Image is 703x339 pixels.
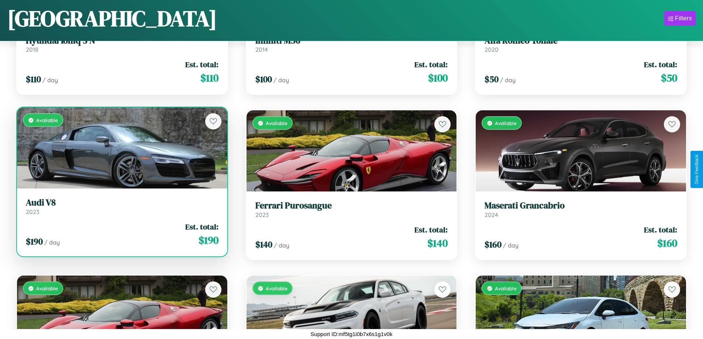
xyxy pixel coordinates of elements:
[199,233,218,248] span: $ 190
[485,211,498,218] span: 2024
[427,236,448,250] span: $ 140
[495,285,517,291] span: Available
[485,46,499,53] span: 2020
[273,76,289,84] span: / day
[500,76,516,84] span: / day
[485,238,502,250] span: $ 160
[644,59,677,70] span: Est. total:
[414,224,448,235] span: Est. total:
[485,200,677,218] a: Maserati Grancabrio2024
[428,70,448,85] span: $ 100
[36,117,58,123] span: Available
[664,11,696,26] button: Filters
[255,73,272,85] span: $ 100
[26,197,218,215] a: Audi V82023
[7,3,217,34] h1: [GEOGRAPHIC_DATA]
[657,236,677,250] span: $ 160
[255,238,272,250] span: $ 140
[185,221,218,232] span: Est. total:
[274,242,289,249] span: / day
[255,211,269,218] span: 2023
[661,70,677,85] span: $ 50
[185,59,218,70] span: Est. total:
[255,46,268,53] span: 2014
[503,242,518,249] span: / day
[485,73,499,85] span: $ 50
[694,155,699,184] div: Give Feedback
[495,120,517,126] span: Available
[266,285,287,291] span: Available
[266,120,287,126] span: Available
[414,59,448,70] span: Est. total:
[644,224,677,235] span: Est. total:
[26,235,43,248] span: $ 190
[44,239,60,246] span: / day
[26,197,218,208] h3: Audi V8
[36,285,58,291] span: Available
[311,329,393,339] p: Support ID: mf5tg1i0b7x6s1g1v0k
[26,208,39,215] span: 2023
[26,73,41,85] span: $ 110
[485,200,677,211] h3: Maserati Grancabrio
[675,15,692,22] div: Filters
[42,76,58,84] span: / day
[255,200,448,218] a: Ferrari Purosangue2023
[255,200,448,211] h3: Ferrari Purosangue
[485,35,677,53] a: Alfa Romeo Tonale2020
[200,70,218,85] span: $ 110
[26,35,218,53] a: Hyundai Ioniq 5 N2018
[255,35,448,53] a: Infiniti M562014
[26,46,38,53] span: 2018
